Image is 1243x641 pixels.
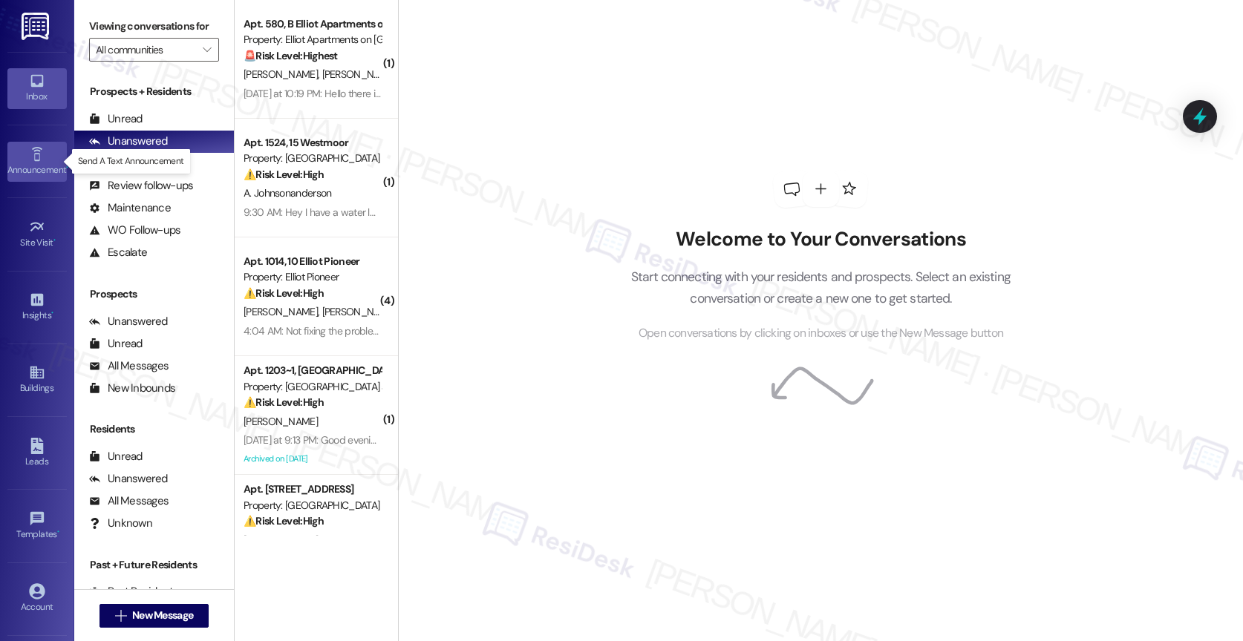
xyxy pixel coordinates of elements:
i:  [203,44,211,56]
div: 9:30 AM: Hey I have a water leak in my apartment 1524 in the main restroom is coming from the cei... [244,206,684,219]
a: Site Visit • [7,214,67,254]
div: All Messages [89,493,169,509]
div: Maintenance [89,200,171,216]
div: Past Residents [89,584,179,599]
div: Apt. 1014, 10 Elliot Pioneer [244,254,381,269]
a: Templates • [7,506,67,546]
div: Property: [GEOGRAPHIC_DATA] at [GEOGRAPHIC_DATA] [244,379,381,395]
div: Unanswered [89,471,168,487]
span: [PERSON_NAME] [322,68,396,81]
strong: 🚨 Risk Level: Highest [244,49,338,62]
span: [PERSON_NAME] [322,305,396,318]
div: New Inbounds [89,381,175,396]
div: Escalate [89,245,147,260]
strong: ⚠️ Risk Level: High [244,514,324,527]
span: • [66,162,68,173]
div: Property: Elliot Pioneer [244,269,381,285]
div: [DATE] at 10:19 PM: Hello there is a serious flood in our apartment. SOS. [244,87,544,100]
span: Open conversations by clicking on inboxes or use the New Message button [639,324,1003,343]
div: Unanswered [89,134,168,149]
div: Unread [89,336,143,352]
div: Unread [89,111,143,127]
div: Property: Elliot Apartments on [GEOGRAPHIC_DATA] [244,32,381,47]
strong: ⚠️ Risk Level: High [244,286,324,300]
div: Unread [89,449,143,464]
div: Property: [GEOGRAPHIC_DATA] [244,498,381,513]
span: [PERSON_NAME] [244,533,318,547]
a: Inbox [7,68,67,108]
div: All Messages [89,358,169,374]
span: [PERSON_NAME] [244,305,322,318]
div: Unanswered [89,314,168,329]
strong: ⚠️ Risk Level: High [244,168,324,181]
a: Account [7,579,67,619]
a: Leads [7,433,67,473]
h2: Welcome to Your Conversations [608,228,1033,252]
a: Insights • [7,287,67,327]
span: [PERSON_NAME] [244,415,318,428]
a: Buildings [7,360,67,400]
span: • [53,235,56,246]
div: Past + Future Residents [74,557,234,573]
div: Archived on [DATE] [242,450,382,468]
div: Apt. 580, B Elliot Apartments on [GEOGRAPHIC_DATA] [244,16,381,32]
i:  [115,610,126,622]
div: Apt. 1524, 15 Westmoor [244,135,381,151]
div: Apt. [STREET_ADDRESS] [244,481,381,497]
span: • [51,308,53,318]
p: Send A Text Announcement [78,155,184,168]
div: 4:04 AM: Not fixing the problem.. [244,324,385,338]
div: Apt. 1203~1, [GEOGRAPHIC_DATA] at [GEOGRAPHIC_DATA] [244,363,381,378]
div: Prospects [74,286,234,302]
button: New Message [99,604,209,628]
span: • [57,527,59,537]
p: Start connecting with your residents and prospects. Select an existing conversation or create a n... [608,266,1033,309]
strong: ⚠️ Risk Level: High [244,395,324,409]
div: Residents [74,421,234,437]
span: A. Johnsonanderson [244,186,331,200]
span: [PERSON_NAME] [244,68,322,81]
label: Viewing conversations for [89,15,219,38]
div: Property: [GEOGRAPHIC_DATA] [244,151,381,166]
img: ResiDesk Logo [22,13,52,40]
span: New Message [132,608,193,623]
div: Prospects + Residents [74,84,234,99]
div: Unknown [89,516,152,531]
div: Review follow-ups [89,178,193,194]
input: All communities [96,38,195,62]
div: WO Follow-ups [89,223,180,238]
